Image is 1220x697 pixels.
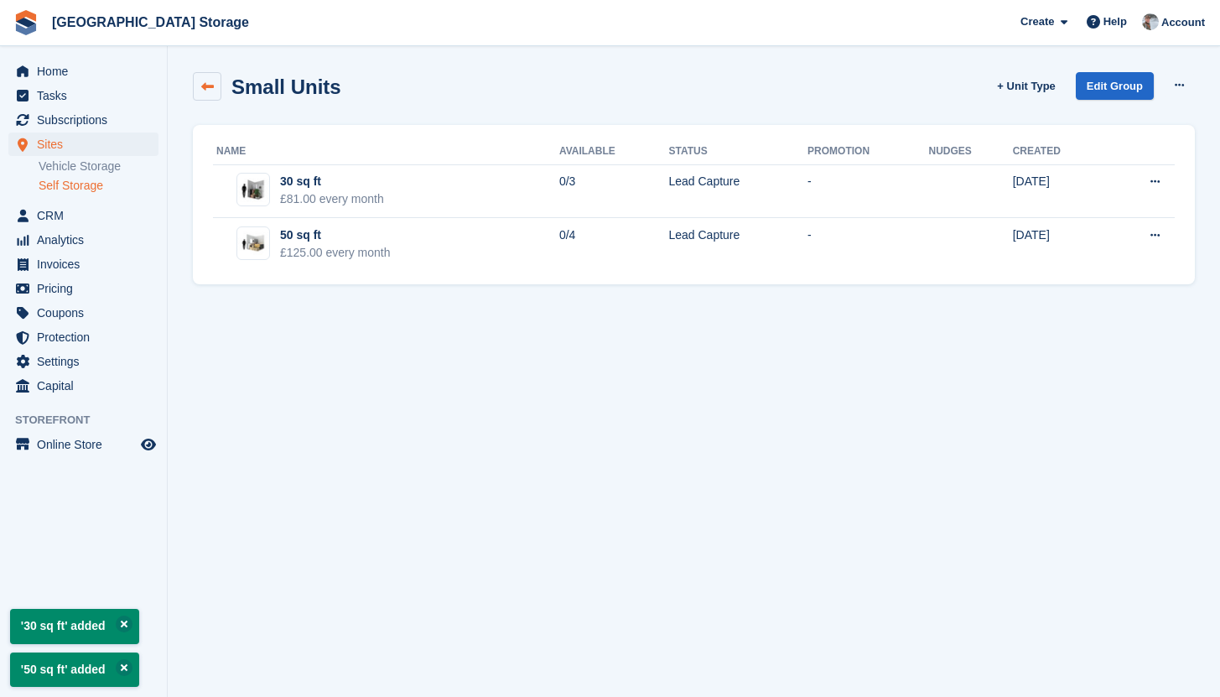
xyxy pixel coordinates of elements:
[45,8,256,36] a: [GEOGRAPHIC_DATA] Storage
[807,218,928,271] td: -
[37,84,138,107] span: Tasks
[990,72,1062,100] a: + Unit Type
[138,434,158,455] a: Preview store
[8,374,158,398] a: menu
[668,164,807,218] td: Lead Capture
[237,178,269,202] img: 30-sqft-unit.jpg
[231,75,341,98] h2: Small Units
[37,350,138,373] span: Settings
[10,609,139,643] p: '30 sq ft' added
[668,138,807,165] th: Status
[807,138,928,165] th: Promotion
[37,252,138,276] span: Invoices
[1142,13,1159,30] img: Will Strivens
[37,433,138,456] span: Online Store
[1161,14,1205,31] span: Account
[1013,138,1107,165] th: Created
[39,178,158,194] a: Self Storage
[8,204,158,227] a: menu
[37,277,138,300] span: Pricing
[237,231,269,256] img: 50-sqft-unit.jpg
[37,325,138,349] span: Protection
[1013,218,1107,271] td: [DATE]
[37,204,138,227] span: CRM
[928,138,1012,165] th: Nudges
[559,218,669,271] td: 0/4
[8,277,158,300] a: menu
[13,10,39,35] img: stora-icon-8386f47178a22dfd0bd8f6a31ec36ba5ce8667c1dd55bd0f319d3a0aa187defe.svg
[1103,13,1127,30] span: Help
[8,228,158,252] a: menu
[1076,72,1154,100] a: Edit Group
[280,190,384,208] div: £81.00 every month
[37,133,138,156] span: Sites
[15,412,167,429] span: Storefront
[37,108,138,132] span: Subscriptions
[807,164,928,218] td: -
[37,60,138,83] span: Home
[559,164,669,218] td: 0/3
[1020,13,1054,30] span: Create
[8,301,158,325] a: menu
[10,653,139,687] p: '50 sq ft' added
[8,133,158,156] a: menu
[280,173,384,190] div: 30 sq ft
[8,84,158,107] a: menu
[8,350,158,373] a: menu
[39,159,158,174] a: Vehicle Storage
[668,218,807,271] td: Lead Capture
[37,374,138,398] span: Capital
[37,301,138,325] span: Coupons
[559,138,669,165] th: Available
[8,433,158,456] a: menu
[37,228,138,252] span: Analytics
[8,60,158,83] a: menu
[8,252,158,276] a: menu
[280,226,391,244] div: 50 sq ft
[1013,164,1107,218] td: [DATE]
[8,325,158,349] a: menu
[213,138,559,165] th: Name
[8,108,158,132] a: menu
[280,244,391,262] div: £125.00 every month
